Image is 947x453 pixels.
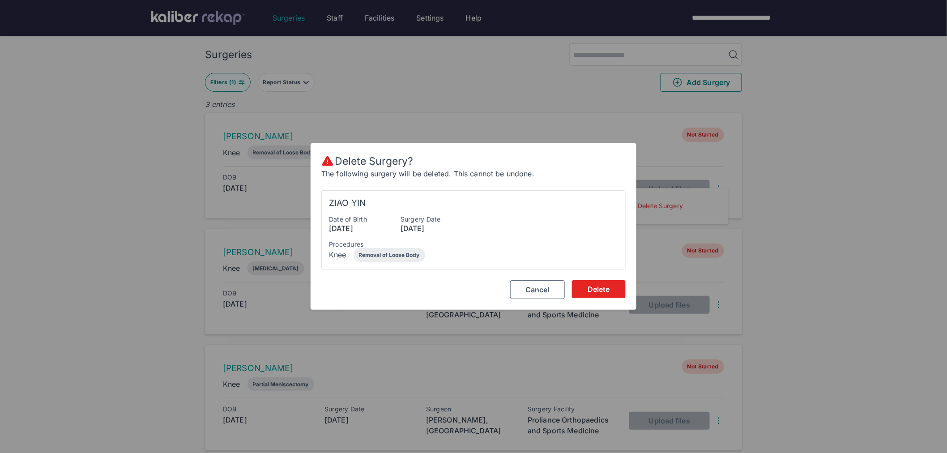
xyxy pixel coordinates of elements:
div: Surgery Date [401,216,472,223]
div: Date of Birth [329,216,401,223]
div: Knee [329,249,346,260]
div: Removal of Loose Body [359,252,420,258]
span: Delete [588,285,610,294]
button: Delete [572,280,626,298]
div: Delete Surgery? [334,155,413,167]
span: Cancel [525,285,550,294]
div: [DATE] [401,223,472,234]
div: ZIAO YIN [329,198,618,209]
button: Cancel [510,280,565,299]
div: [DATE] [329,223,401,234]
div: Procedures [329,241,619,248]
img: Warning Icon [321,155,334,167]
div: The following surgery will be deleted. This cannot be undone. [321,168,534,179]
